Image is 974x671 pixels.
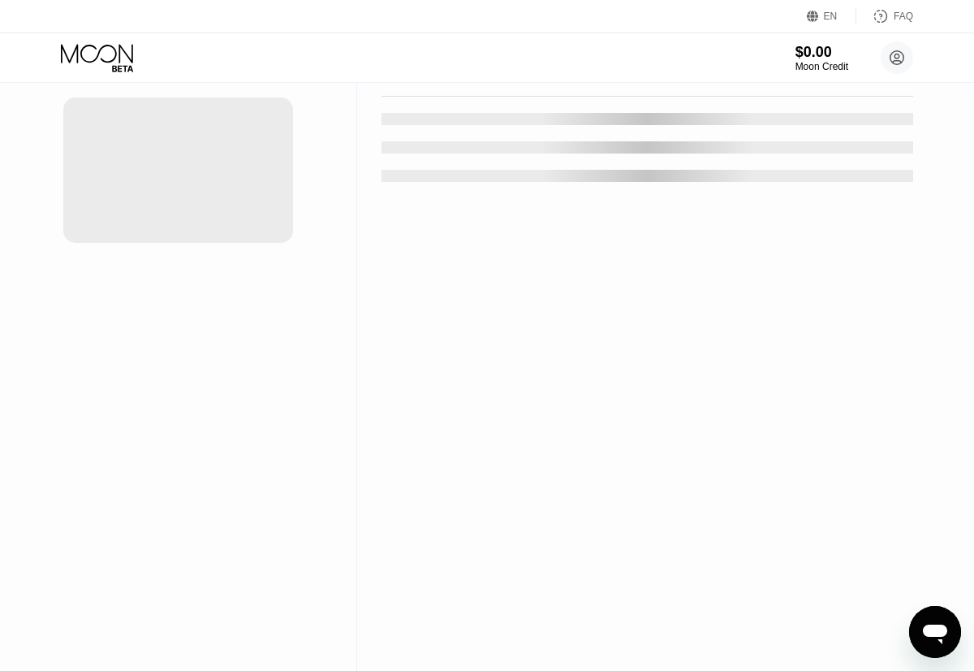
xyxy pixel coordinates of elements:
div: $0.00 [795,44,848,61]
div: EN [824,11,838,22]
div: FAQ [856,8,913,24]
div: FAQ [894,11,913,22]
div: $0.00Moon Credit [795,44,848,72]
div: EN [807,8,856,24]
iframe: Button to launch messaging window [909,606,961,658]
div: Moon Credit [795,61,848,72]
